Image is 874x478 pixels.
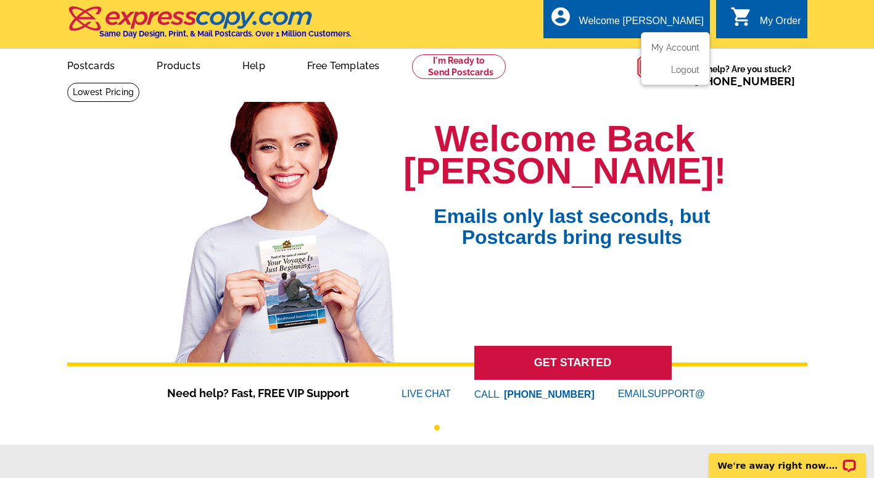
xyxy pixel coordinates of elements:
a: [PHONE_NUMBER] [695,75,795,88]
a: Free Templates [287,50,400,79]
a: LIVECHAT [402,388,451,399]
font: LIVE [402,387,425,401]
a: shopping_cart My Order [730,14,801,29]
a: Postcards [47,50,135,79]
iframe: LiveChat chat widget [701,439,874,478]
i: shopping_cart [730,6,752,28]
a: Products [137,50,220,79]
img: welcome-back-logged-in.png [167,92,403,363]
a: Same Day Design, Print, & Mail Postcards. Over 1 Million Customers. [67,15,352,38]
a: My Account [651,43,699,52]
button: 1 of 1 [434,425,440,430]
a: Logout [671,65,699,75]
span: Emails only last seconds, but Postcards bring results [418,187,726,248]
img: help [637,49,674,85]
span: Need help? Are you stuck? [674,63,801,88]
div: Welcome [PERSON_NAME] [579,15,704,33]
font: SUPPORT@ [648,387,707,401]
i: account_circle [550,6,572,28]
h1: Welcome Back [PERSON_NAME]! [403,123,726,187]
span: Need help? Fast, FREE VIP Support [167,385,365,401]
div: My Order [760,15,801,33]
a: GET STARTED [474,346,672,380]
a: Help [223,50,285,79]
h4: Same Day Design, Print, & Mail Postcards. Over 1 Million Customers. [99,29,352,38]
span: Call [674,75,795,88]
